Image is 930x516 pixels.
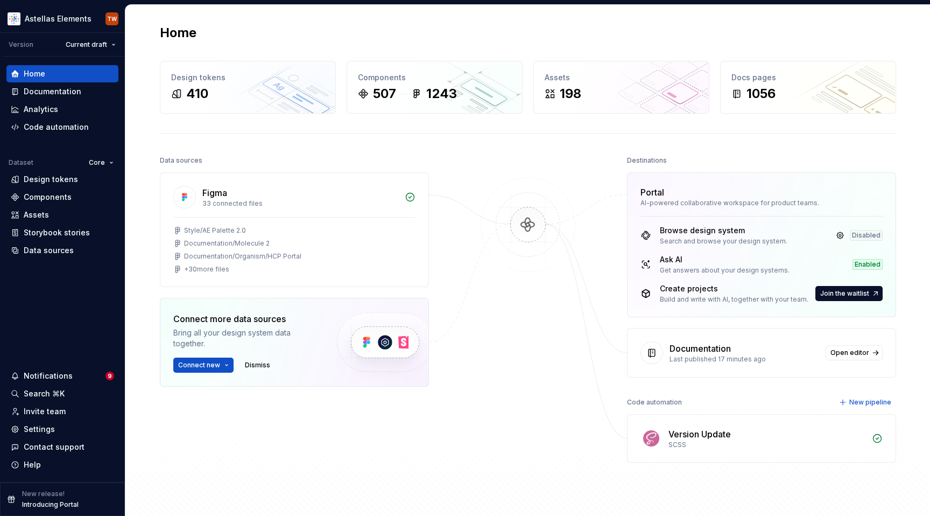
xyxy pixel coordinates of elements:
[160,172,429,287] a: Figma33 connected filesStyle/AE Palette 2.0Documentation/Molecule 2Documentation/Organism/HCP Por...
[627,395,682,410] div: Code automation
[6,438,118,456] button: Contact support
[22,490,65,498] p: New release!
[6,367,118,385] button: Notifications9
[731,72,885,83] div: Docs pages
[160,153,202,168] div: Data sources
[6,242,118,259] a: Data sources
[25,13,91,24] div: Astellas Elements
[6,83,118,100] a: Documentation
[545,72,698,83] div: Assets
[830,348,869,357] span: Open editor
[24,210,49,220] div: Assets
[668,428,731,441] div: Version Update
[640,186,664,199] div: Portal
[560,85,581,102] div: 198
[240,358,275,373] button: Dismiss
[105,372,114,380] span: 9
[2,7,123,30] button: Astellas ElementsTW
[24,68,45,79] div: Home
[533,61,709,114] a: Assets198
[66,40,107,49] span: Current draft
[660,237,787,246] div: Search and browse your design system.
[24,192,72,203] div: Components
[6,171,118,188] a: Design tokens
[8,12,20,25] img: b2369ad3-f38c-46c1-b2a2-f2452fdbdcd2.png
[358,72,511,83] div: Components
[202,199,398,208] div: 33 connected files
[6,206,118,224] a: Assets
[24,424,55,435] div: Settings
[173,312,319,325] div: Connect more data sources
[22,500,79,509] p: Introducing Portal
[373,85,396,102] div: 507
[670,342,731,355] div: Documentation
[61,37,121,52] button: Current draft
[24,174,78,185] div: Design tokens
[6,189,118,206] a: Components
[160,61,336,114] a: Design tokens410
[184,265,229,274] div: + 30 more files
[9,40,33,49] div: Version
[849,398,891,407] span: New pipeline
[171,72,325,83] div: Design tokens
[24,245,74,256] div: Data sources
[660,295,808,304] div: Build and write with AI, together with your team.
[720,61,896,114] a: Docs pages1056
[640,199,883,207] div: AI-powered collaborative workspace for product teams.
[347,61,523,114] a: Components5071243
[24,104,58,115] div: Analytics
[178,361,220,369] span: Connect new
[660,225,787,236] div: Browse design system
[627,153,667,168] div: Destinations
[186,85,208,102] div: 410
[24,227,90,238] div: Storybook stories
[184,252,301,261] div: Documentation/Organism/HCP Portal
[24,122,89,133] div: Code automation
[24,442,84,452] div: Contact support
[6,118,118,136] a: Code automation
[89,158,105,167] span: Core
[184,239,270,248] div: Documentation/Molecule 2
[6,101,118,118] a: Analytics
[6,421,118,438] a: Settings
[9,158,33,167] div: Dataset
[24,86,81,97] div: Documentation
[184,226,246,235] div: Style/AE Palette 2.0
[24,406,66,417] div: Invite team
[836,395,896,410] button: New pipeline
[746,85,776,102] div: 1056
[160,24,196,41] h2: Home
[6,224,118,241] a: Storybook stories
[173,327,319,349] div: Bring all your design system data together.
[24,388,65,399] div: Search ⌘K
[6,65,118,82] a: Home
[6,385,118,402] button: Search ⌘K
[6,403,118,420] a: Invite team
[660,266,790,275] div: Get answers about your design systems.
[670,355,819,364] div: Last published 17 minutes ago
[850,230,883,241] div: Disabled
[84,155,118,170] button: Core
[826,345,883,360] a: Open editor
[668,441,865,449] div: SCSS
[245,361,270,369] span: Dismiss
[24,459,41,470] div: Help
[660,254,790,265] div: Ask AI
[852,259,883,270] div: Enabled
[107,15,117,23] div: TW
[202,186,227,199] div: Figma
[426,85,457,102] div: 1243
[24,371,73,381] div: Notifications
[173,358,234,373] button: Connect new
[820,289,869,298] span: Join the waitlist
[815,286,883,301] button: Join the waitlist
[6,456,118,473] button: Help
[660,283,808,294] div: Create projects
